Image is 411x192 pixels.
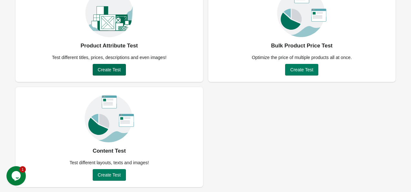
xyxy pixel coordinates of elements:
[271,41,333,51] div: Bulk Product Price Test
[66,159,153,166] div: Test different layouts, texts and images!
[6,166,27,186] iframe: chat widget
[93,64,126,76] button: Create Test
[285,64,318,76] button: Create Test
[80,41,138,51] div: Product Attribute Test
[48,54,170,61] div: Test different titles, prices, descriptions and even images!
[248,54,356,61] div: Optimize the price of multiple products all at once.
[290,67,313,72] span: Create Test
[98,67,121,72] span: Create Test
[93,146,126,156] div: Content Test
[98,172,121,177] span: Create Test
[93,169,126,181] button: Create Test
